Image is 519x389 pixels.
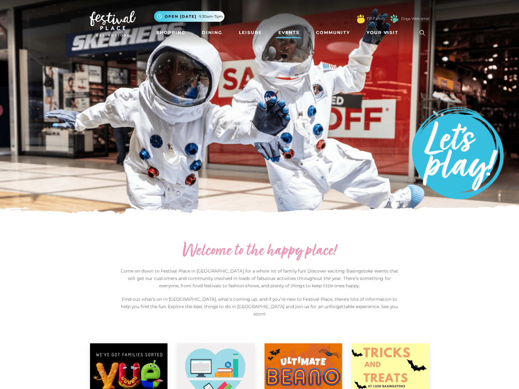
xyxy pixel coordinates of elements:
span: 9.30am-7pm [199,14,223,19]
a: Community [314,27,352,38]
p: Find out what’s on in [GEOGRAPHIC_DATA], what’s coming up, and if you’re new to Festival Place, t... [119,296,401,318]
a: Dining [199,27,225,38]
p: Come on down to Festival Place in [GEOGRAPHIC_DATA] for a whole lot of family fun! Discover excit... [119,267,401,289]
a: FP Family [367,16,385,21]
span: Your Visit [367,29,398,36]
a: Leisure [236,27,264,38]
h2: Welcome to the happy place! [119,242,401,261]
button: Open [DATE] 9.30am-7pm [154,11,224,22]
a: Events [276,27,302,38]
img: Festival Place Logo [90,11,136,36]
a: Dogs Welcome! [401,16,430,21]
a: Your Visit [364,27,404,38]
a: Shopping [154,27,188,38]
span: Open [DATE] [165,14,197,19]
